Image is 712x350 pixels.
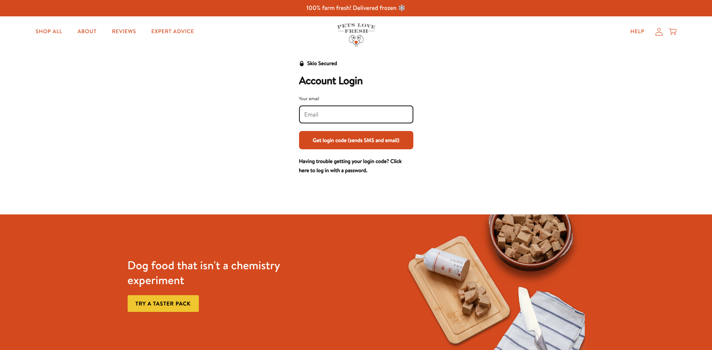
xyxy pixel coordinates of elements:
[307,59,337,68] div: Skio Secured
[299,59,337,74] a: Skio Secured
[128,295,199,312] a: Try a taster pack
[299,95,413,102] div: Your email
[624,24,651,39] a: Help
[299,74,413,87] h2: Account Login
[299,131,413,149] button: Get login code (sends SMS and email)
[106,24,142,39] a: Reviews
[299,157,402,174] a: Having trouble getting your login code? Click here to log in with a password.
[72,24,103,39] a: About
[29,24,68,39] a: Shop All
[337,23,375,46] img: Pets Love Fresh
[145,24,200,39] a: Expert Advice
[304,110,408,119] input: Your email input field
[128,258,315,288] h3: Dog food that isn't a chemistry experiment
[299,61,304,66] svg: Security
